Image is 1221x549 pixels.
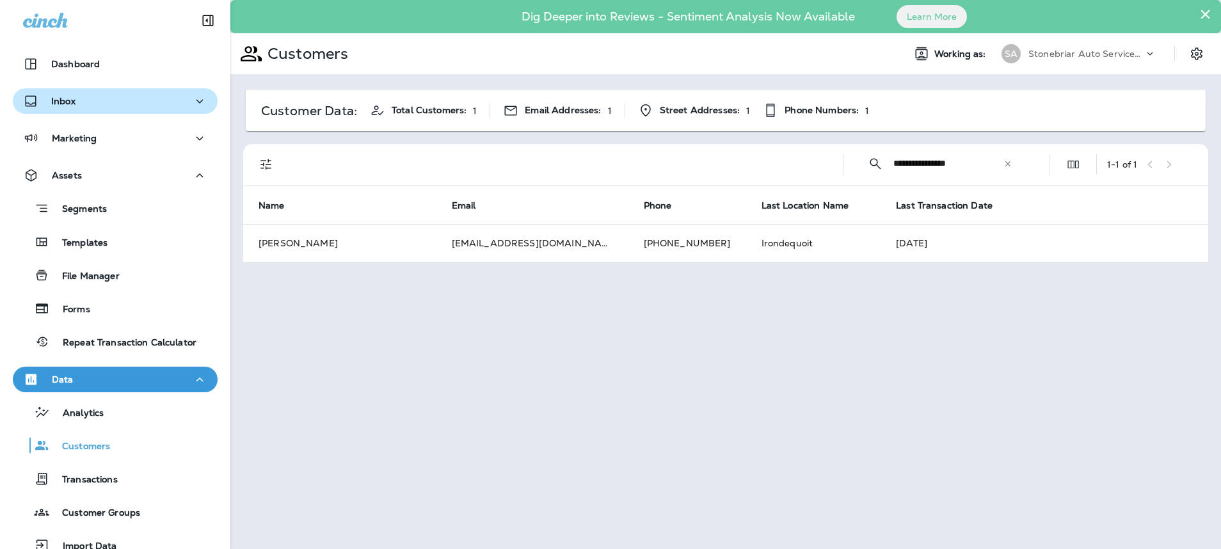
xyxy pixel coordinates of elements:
button: Analytics [13,399,218,426]
button: Learn More [897,5,967,28]
p: Templates [49,237,108,250]
span: Last Transaction Date [896,200,993,211]
span: Phone [644,200,672,211]
p: Transactions [49,474,118,486]
span: Irondequoit [762,237,813,249]
button: Filters [253,152,279,177]
td: [DATE] [881,224,1208,262]
span: Total Customers: [392,105,467,116]
button: Inbox [13,88,218,114]
p: Marketing [52,133,97,143]
button: Close [1199,4,1211,24]
button: Settings [1185,42,1208,65]
span: Email [452,200,476,211]
td: [EMAIL_ADDRESS][DOMAIN_NAME] [436,224,628,262]
span: Phone [644,200,689,211]
p: File Manager [49,271,120,283]
button: Collapse Sidebar [190,8,226,33]
p: Customer Groups [49,507,140,520]
p: 1 [473,106,477,116]
span: Last Location Name [762,200,866,211]
p: 1 [746,106,750,116]
button: Customer Groups [13,498,218,525]
p: Segments [49,203,107,216]
p: Customers [262,44,348,63]
p: Data [52,374,74,385]
p: Dig Deeper into Reviews - Sentiment Analysis Now Available [484,15,892,19]
span: Email Addresses: [525,105,601,116]
p: Customer Data: [261,106,357,116]
p: Dashboard [51,59,100,69]
button: File Manager [13,262,218,289]
div: SA [1002,44,1021,63]
span: Phone Numbers: [785,105,859,116]
button: Customers [13,432,218,459]
button: Marketing [13,125,218,151]
button: Edit Fields [1060,152,1086,177]
span: Last Location Name [762,200,849,211]
td: [PHONE_NUMBER] [628,224,746,262]
span: Working as: [934,49,989,60]
p: Forms [50,304,90,316]
span: Last Transaction Date [896,200,1009,211]
button: Assets [13,163,218,188]
button: Templates [13,228,218,255]
div: 1 - 1 of 1 [1107,159,1137,170]
p: 1 [608,106,612,116]
p: Stonebriar Auto Services Group [1028,49,1144,59]
span: Street Addresses: [660,105,740,116]
p: Inbox [51,96,76,106]
span: Name [259,200,285,211]
p: Analytics [50,408,104,420]
button: Segments [13,195,218,222]
button: Forms [13,295,218,322]
button: Transactions [13,465,218,492]
td: [PERSON_NAME] [243,224,436,262]
p: Repeat Transaction Calculator [50,337,196,349]
button: Data [13,367,218,392]
p: 1 [865,106,869,116]
p: Assets [52,170,82,180]
span: Email [452,200,493,211]
p: Customers [49,441,110,453]
button: Repeat Transaction Calculator [13,328,218,355]
button: Dashboard [13,51,218,77]
button: Collapse Search [863,151,888,177]
span: Name [259,200,301,211]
